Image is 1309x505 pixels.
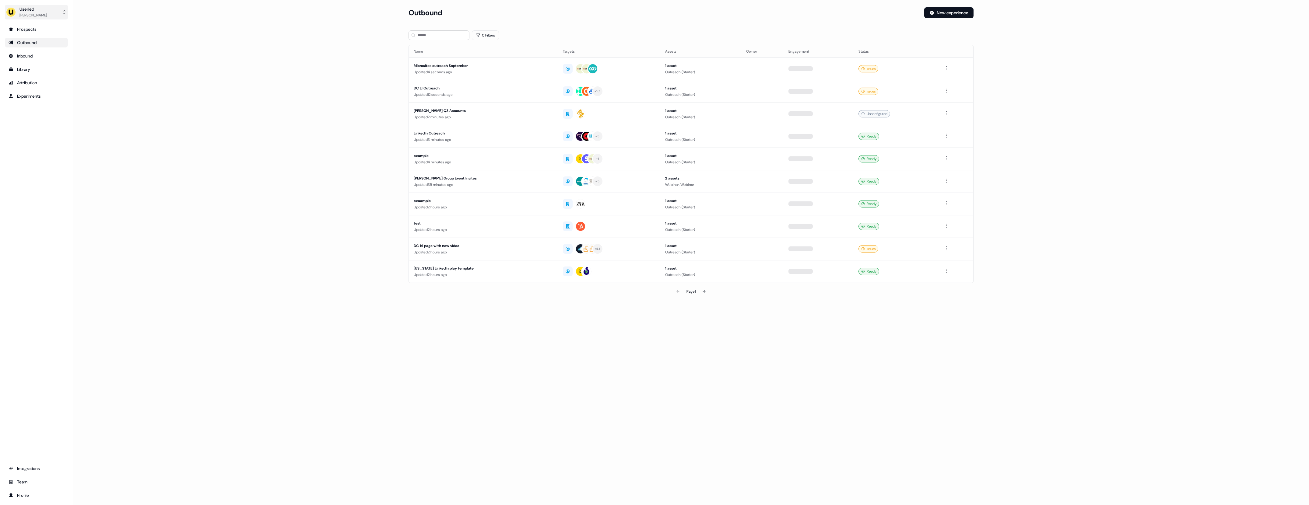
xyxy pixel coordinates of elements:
div: exaample [414,198,553,204]
div: Updated 35 minutes ago [414,182,553,188]
div: Outreach (Starter) [665,69,736,75]
div: Outreach (Starter) [665,249,736,255]
a: Go to profile [5,490,68,500]
div: + 53 [595,246,600,252]
div: + 1 [596,156,599,162]
a: Go to experiments [5,91,68,101]
div: [PERSON_NAME] [19,12,47,18]
div: Ready [858,268,879,275]
th: Status [854,45,939,57]
div: Issues [858,65,878,72]
div: Team [9,479,64,485]
div: Outreach (Starter) [665,272,736,278]
div: [PERSON_NAME] Q3 Accounts [414,108,553,114]
div: Outreach (Starter) [665,92,736,98]
div: Updated 12 seconds ago [414,92,553,98]
div: Outreach (Starter) [665,227,736,233]
div: Userled [19,6,47,12]
div: Experiments [9,93,64,99]
div: 1 asset [665,153,736,159]
div: Microsites outreach September [414,63,553,69]
div: 2 assets [665,175,736,181]
div: DC LI Outreach [414,85,553,91]
div: 1 asset [665,243,736,249]
a: Go to prospects [5,24,68,34]
div: LinkedIn Outreach [414,130,553,136]
div: 1 asset [665,265,736,271]
div: + 3 [595,134,599,139]
div: test [414,220,553,226]
div: Ready [858,178,879,185]
div: Inbound [9,53,64,59]
a: Go to team [5,477,68,487]
div: Issues [858,88,878,95]
div: example [414,153,553,159]
div: [US_STATE] LinkedIn play template [414,265,553,271]
div: Updated 3 minutes ago [414,137,553,143]
div: Outreach (Starter) [665,159,736,165]
div: Profile [9,492,64,498]
div: Updated 4 minutes ago [414,159,553,165]
th: Targets [558,45,660,57]
button: Userled[PERSON_NAME] [5,5,68,19]
div: Library [9,66,64,72]
div: Updated 2 minutes ago [414,114,553,120]
div: Outreach (Starter) [665,204,736,210]
th: Engagement [784,45,853,57]
div: Ready [858,200,879,207]
a: Go to templates [5,64,68,74]
div: + 161 [595,89,600,94]
div: Updated 2 hours ago [414,227,553,233]
div: Issues [858,245,878,252]
th: Assets [660,45,741,57]
div: Updated 2 hours ago [414,272,553,278]
div: 1 asset [665,130,736,136]
div: Ready [858,133,879,140]
h3: Outbound [409,8,442,17]
div: 1 asset [665,85,736,91]
button: New experience [924,7,974,18]
div: Webinar, Webinar [665,182,736,188]
div: [PERSON_NAME] Group Event Invites [414,175,553,181]
div: Outreach (Starter) [665,114,736,120]
div: Page 1 [686,288,696,294]
div: Updated 4 seconds ago [414,69,553,75]
button: 0 Filters [472,30,499,40]
a: Go to outbound experience [5,38,68,47]
a: Go to attribution [5,78,68,88]
div: Ready [858,155,879,162]
div: 1 asset [665,108,736,114]
div: 1 asset [665,63,736,69]
div: Ready [858,223,879,230]
div: Outreach (Starter) [665,137,736,143]
div: Prospects [9,26,64,32]
th: Name [409,45,558,57]
div: 1 asset [665,220,736,226]
a: Go to Inbound [5,51,68,61]
div: Outbound [9,40,64,46]
th: Owner [741,45,784,57]
div: DC 1:1 page with new video [414,243,553,249]
div: Integrations [9,465,64,472]
div: 1 asset [665,198,736,204]
div: Updated 2 hours ago [414,204,553,210]
a: Go to integrations [5,464,68,473]
div: + 5 [595,179,599,184]
div: Attribution [9,80,64,86]
div: Unconfigured [858,110,890,117]
div: Updated 2 hours ago [414,249,553,255]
